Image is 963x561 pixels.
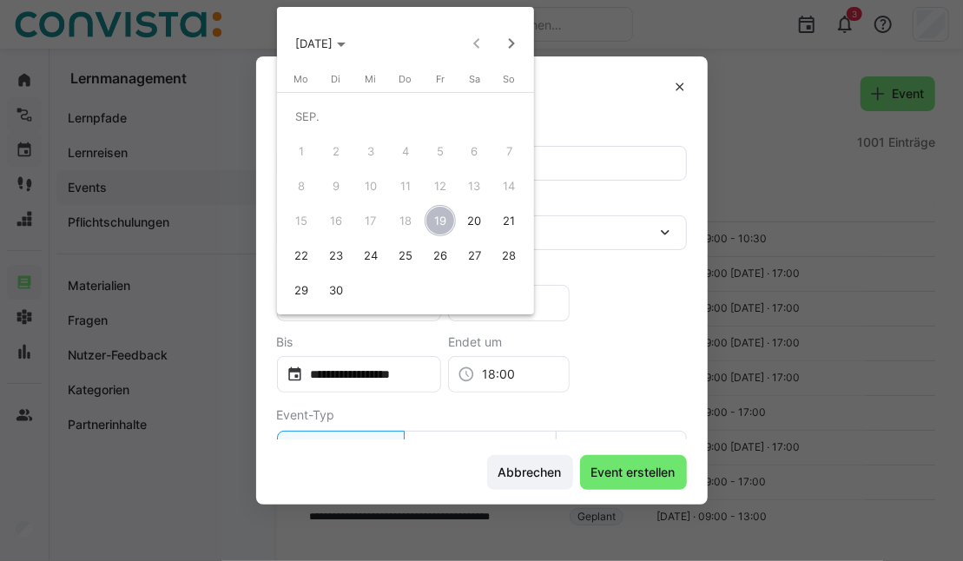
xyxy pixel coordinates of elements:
span: 20 [459,205,491,236]
button: Next month [494,26,529,61]
button: 22. September 2025 [284,238,319,273]
span: 5 [425,135,456,167]
span: 29 [286,274,317,306]
button: 18. September 2025 [388,203,423,238]
button: 28. September 2025 [492,238,527,273]
span: 19 [425,205,456,236]
span: 3 [355,135,386,167]
button: 20. September 2025 [458,203,492,238]
button: 8. September 2025 [284,168,319,203]
span: [DATE] [295,36,333,50]
button: 11. September 2025 [388,168,423,203]
button: 17. September 2025 [353,203,388,238]
button: 3. September 2025 [353,134,388,168]
button: 16. September 2025 [319,203,353,238]
span: 12 [425,170,456,201]
button: 7. September 2025 [492,134,527,168]
span: 2 [320,135,352,167]
span: Mo [294,73,308,85]
span: 7 [494,135,525,167]
button: 19. September 2025 [423,203,458,238]
span: 6 [459,135,491,167]
span: 8 [286,170,317,201]
button: Previous month [459,26,494,61]
button: 10. September 2025 [353,168,388,203]
button: Choose month and year [288,28,353,59]
button: 26. September 2025 [423,238,458,273]
button: 27. September 2025 [458,238,492,273]
span: 28 [494,240,525,271]
span: 14 [494,170,525,201]
span: 23 [320,240,352,271]
span: 25 [390,240,421,271]
span: Mi [365,73,376,85]
span: 21 [494,205,525,236]
span: Sa [469,73,480,85]
span: 11 [390,170,421,201]
span: Fr [436,73,445,85]
button: 1. September 2025 [284,134,319,168]
button: 13. September 2025 [458,168,492,203]
button: 25. September 2025 [388,238,423,273]
span: Di [331,73,340,85]
button: 5. September 2025 [423,134,458,168]
button: 9. September 2025 [319,168,353,203]
span: Do [399,73,412,85]
button: 6. September 2025 [458,134,492,168]
button: 29. September 2025 [284,273,319,307]
span: 15 [286,205,317,236]
span: 27 [459,240,491,271]
span: 9 [320,170,352,201]
span: 17 [355,205,386,236]
button: 2. September 2025 [319,134,353,168]
span: So [504,73,516,85]
button: 14. September 2025 [492,168,527,203]
button: 23. September 2025 [319,238,353,273]
span: 4 [390,135,421,167]
button: 21. September 2025 [492,203,527,238]
button: 4. September 2025 [388,134,423,168]
span: 26 [425,240,456,271]
button: 24. September 2025 [353,238,388,273]
button: 12. September 2025 [423,168,458,203]
span: 18 [390,205,421,236]
span: 13 [459,170,491,201]
span: 10 [355,170,386,201]
button: 15. September 2025 [284,203,319,238]
td: SEP. [284,99,527,134]
button: 30. September 2025 [319,273,353,307]
span: 1 [286,135,317,167]
span: 16 [320,205,352,236]
span: 24 [355,240,386,271]
span: 22 [286,240,317,271]
span: 30 [320,274,352,306]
